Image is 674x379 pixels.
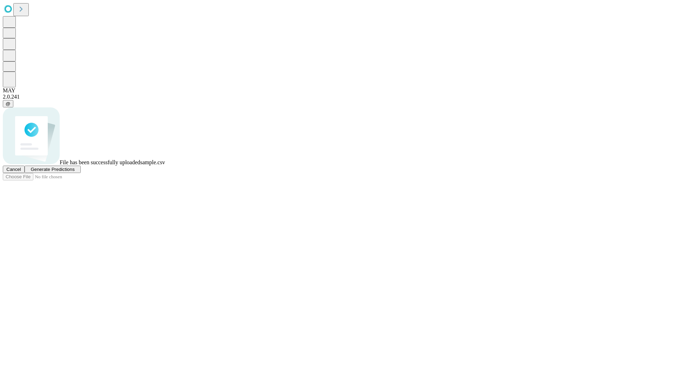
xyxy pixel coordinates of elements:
div: MAY [3,87,671,94]
span: sample.csv [140,159,165,165]
span: Generate Predictions [31,167,74,172]
button: Generate Predictions [25,166,81,173]
span: Cancel [6,167,21,172]
div: 2.0.241 [3,94,671,100]
span: File has been successfully uploaded [60,159,140,165]
button: Cancel [3,166,25,173]
button: @ [3,100,13,107]
span: @ [6,101,11,106]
